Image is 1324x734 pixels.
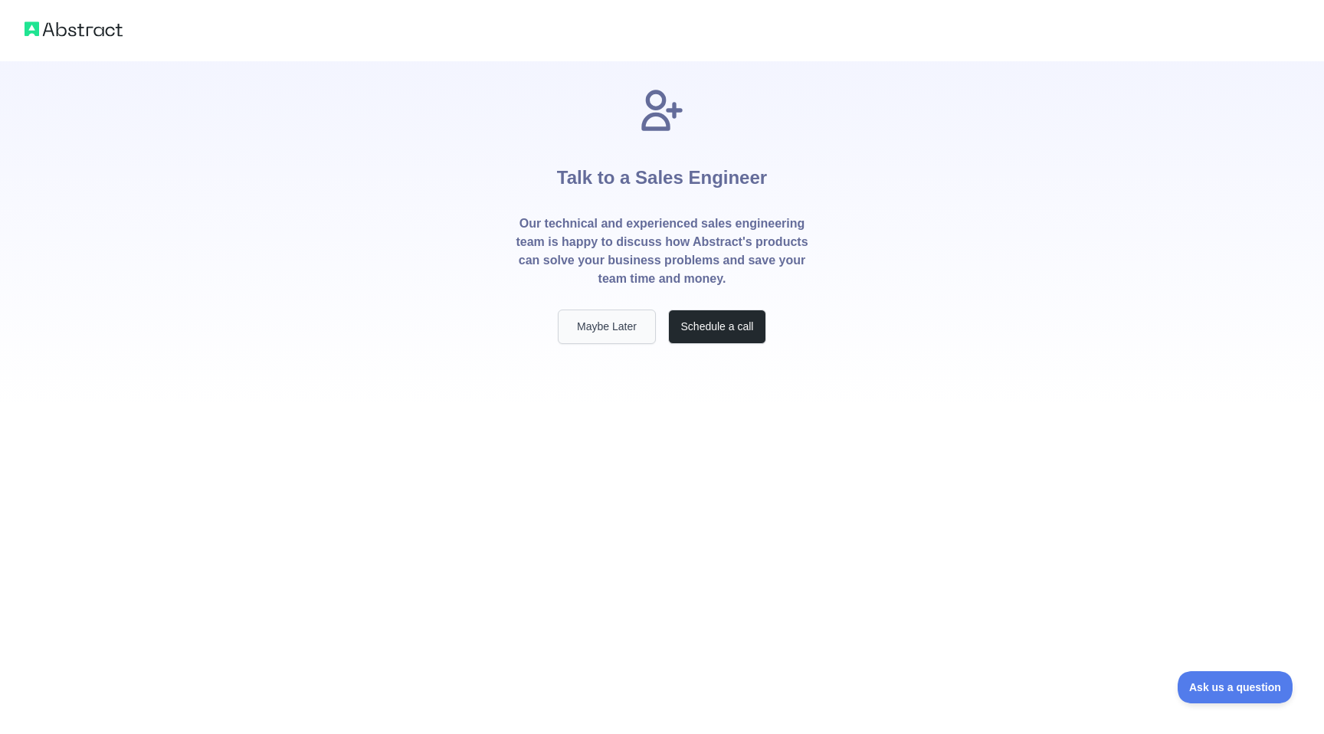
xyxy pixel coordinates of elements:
[557,135,767,215] h1: Talk to a Sales Engineer
[1178,671,1293,703] iframe: Toggle Customer Support
[25,18,123,40] img: Abstract logo
[668,310,766,344] button: Schedule a call
[558,310,656,344] button: Maybe Later
[515,215,809,288] p: Our technical and experienced sales engineering team is happy to discuss how Abstract's products ...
